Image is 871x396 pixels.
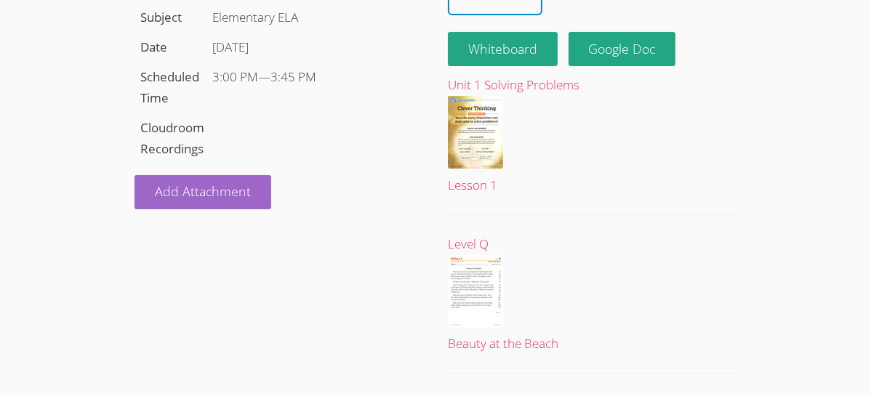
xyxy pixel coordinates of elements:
label: Subject [140,9,182,25]
div: [DATE] [212,37,417,58]
label: Date [140,39,167,55]
label: Scheduled Time [140,68,199,106]
img: Lesson%201.pdf [448,96,503,169]
div: Level Q [448,234,736,255]
label: Cloudroom Recordings [140,119,204,157]
img: Fluency_PP_Q_beauty_at_the_beach.pdf [448,255,504,328]
a: Level QBeauty at the Beach [448,234,736,355]
a: Add Attachment [135,175,271,209]
div: Unit 1 Solving Problems [448,75,736,96]
div: Lesson 1 [448,175,736,196]
span: 3:00 PM [212,68,258,85]
a: Google Doc [569,32,676,66]
div: — [212,67,417,88]
a: Unit 1 Solving ProblemsLesson 1 [448,75,736,196]
span: 3:45 PM [270,68,316,85]
div: Elementary ELA [206,3,423,33]
div: Beauty at the Beach [448,334,736,355]
button: Whiteboard [448,32,558,66]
